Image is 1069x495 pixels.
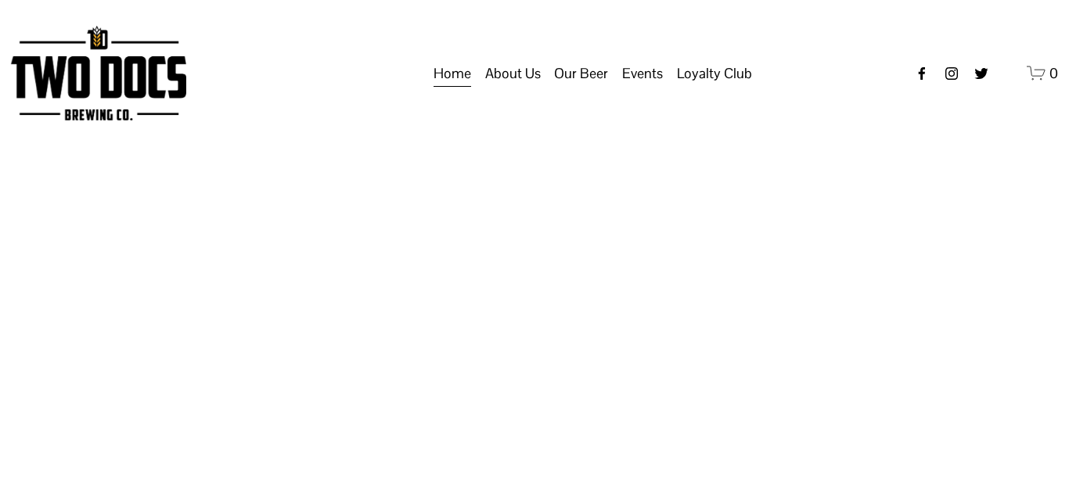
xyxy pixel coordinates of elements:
[622,60,663,87] span: Events
[677,60,752,87] span: Loyalty Club
[11,325,1059,413] h1: Beer is Art.
[554,60,608,87] span: Our Beer
[485,60,541,87] span: About Us
[677,59,752,88] a: folder dropdown
[434,59,471,88] a: Home
[1027,63,1059,83] a: 0 items in cart
[554,59,608,88] a: folder dropdown
[485,59,541,88] a: folder dropdown
[974,66,989,81] a: twitter-unauth
[944,66,959,81] a: instagram-unauth
[914,66,930,81] a: Facebook
[1049,64,1058,82] span: 0
[622,59,663,88] a: folder dropdown
[11,26,186,120] img: Two Docs Brewing Co.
